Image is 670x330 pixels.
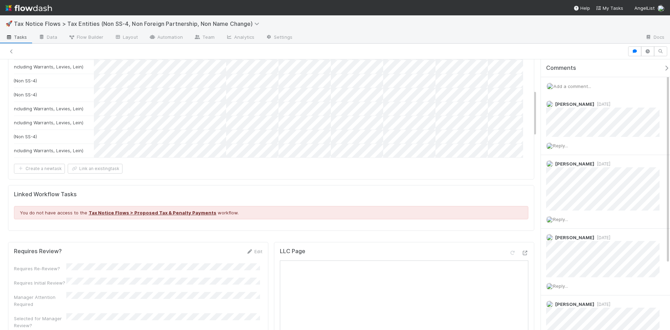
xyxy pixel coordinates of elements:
[33,32,63,43] a: Data
[594,102,610,107] span: [DATE]
[188,32,220,43] a: Team
[246,249,262,254] a: Edit
[63,32,109,43] a: Flow Builder
[143,32,188,43] a: Automation
[14,20,263,27] span: Tax Notice Flows > Tax Entities (Non SS-4, Non Foreign Partnership, Non Name Change)
[596,5,623,11] span: My Tasks
[14,265,66,272] div: Requires Re-Review?
[553,83,591,89] span: Add a comment...
[14,279,66,286] div: Requires Initial Review?
[634,5,655,11] span: AngelList
[14,315,66,329] div: Selected for Manager Review?
[6,2,52,14] img: logo-inverted-e16ddd16eac7371096b0.svg
[553,143,568,148] span: Reply...
[6,21,13,27] span: 🚀
[89,210,216,215] a: Tax Notice Flows > Proposed Tax & Penalty Payments
[14,206,528,219] div: You do not have access to the workflow.
[546,283,553,290] img: avatar_e41e7ae5-e7d9-4d8d-9f56-31b0d7a2f4fd.png
[553,283,568,289] span: Reply...
[546,234,553,241] img: avatar_7d83f73c-397d-4044-baf2-bb2da42e298f.png
[68,34,103,41] span: Flow Builder
[555,161,594,167] span: [PERSON_NAME]
[555,301,594,307] span: [PERSON_NAME]
[546,142,553,149] img: avatar_e41e7ae5-e7d9-4d8d-9f56-31b0d7a2f4fd.png
[640,32,670,43] a: Docs
[594,235,610,240] span: [DATE]
[657,5,664,12] img: avatar_e41e7ae5-e7d9-4d8d-9f56-31b0d7a2f4fd.png
[546,216,553,223] img: avatar_e41e7ae5-e7d9-4d8d-9f56-31b0d7a2f4fd.png
[6,34,27,41] span: Tasks
[68,164,122,174] button: Link an existingtask
[546,301,553,308] img: avatar_2c958fe4-7690-4b4d-a881-c5dfc7d29e13.png
[280,248,305,255] h5: LLC Page
[14,164,65,174] button: Create a newtask
[553,217,568,222] span: Reply...
[596,5,623,12] a: My Tasks
[546,160,553,167] img: avatar_7d83f73c-397d-4044-baf2-bb2da42e298f.png
[220,32,260,43] a: Analytics
[14,191,528,198] h5: Linked Workflow Tasks
[573,5,590,12] div: Help
[555,101,594,107] span: [PERSON_NAME]
[546,83,553,90] img: avatar_e41e7ae5-e7d9-4d8d-9f56-31b0d7a2f4fd.png
[546,65,576,72] span: Comments
[546,101,553,108] img: avatar_cc3a00d7-dd5c-4a2f-8d58-dd6545b20c0d.png
[14,294,66,308] div: Manager Attention Required
[109,32,143,43] a: Layout
[594,302,610,307] span: [DATE]
[260,32,298,43] a: Settings
[14,248,62,255] h5: Requires Review?
[555,235,594,240] span: [PERSON_NAME]
[594,161,610,167] span: [DATE]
